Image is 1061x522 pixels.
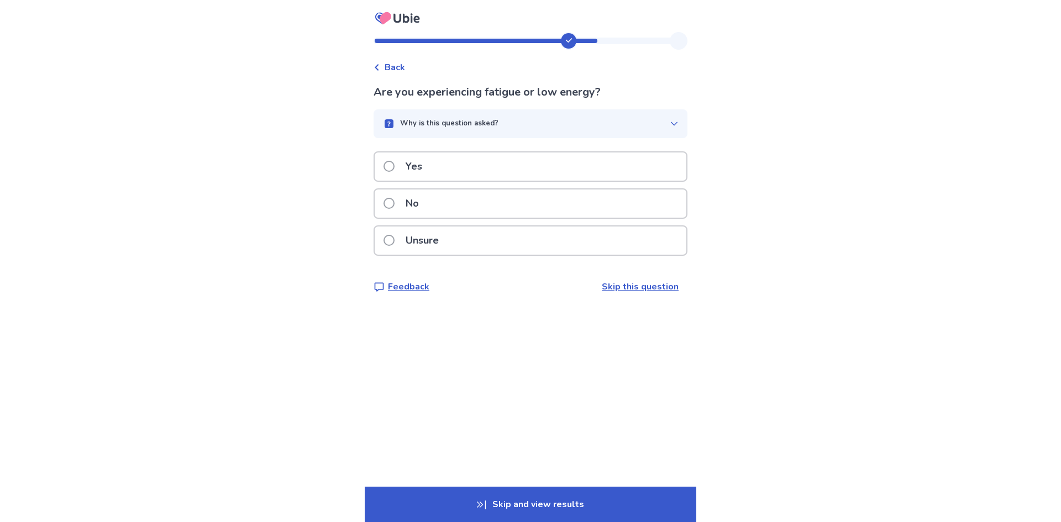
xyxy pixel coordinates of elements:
[374,84,687,101] p: Are you experiencing fatigue or low energy?
[374,109,687,138] button: Why is this question asked?
[400,118,498,129] p: Why is this question asked?
[602,281,679,293] a: Skip this question
[374,280,429,293] a: Feedback
[399,226,445,255] p: Unsure
[385,61,405,74] span: Back
[399,152,429,181] p: Yes
[399,189,426,218] p: No
[365,487,696,522] p: Skip and view results
[388,280,429,293] p: Feedback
